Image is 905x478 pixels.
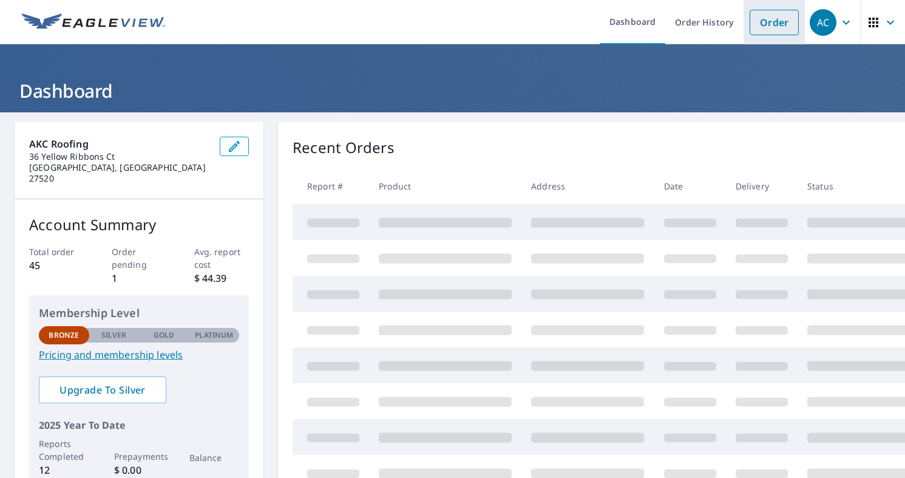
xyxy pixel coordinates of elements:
[29,214,249,236] p: Account Summary
[654,168,726,204] th: Date
[22,13,165,32] img: EV Logo
[114,450,164,463] p: Prepayments
[195,330,233,341] p: Platinum
[29,162,210,184] p: [GEOGRAPHIC_DATA], [GEOGRAPHIC_DATA] 27520
[39,437,89,463] p: Reports Completed
[293,137,395,159] p: Recent Orders
[49,330,79,341] p: Bronze
[49,383,157,397] span: Upgrade To Silver
[810,9,836,36] div: AC
[39,347,239,362] a: Pricing and membership levels
[726,168,798,204] th: Delivery
[114,463,164,477] p: $ 0.00
[29,151,210,162] p: 36 Yellow Ribbons Ct
[112,245,167,271] p: Order pending
[15,78,890,103] h1: Dashboard
[39,377,166,403] a: Upgrade To Silver
[112,271,167,285] p: 1
[154,330,174,341] p: Gold
[29,137,210,151] p: AKC Roofing
[369,168,521,204] th: Product
[189,451,240,464] p: Balance
[521,168,654,204] th: Address
[101,330,127,341] p: Silver
[750,10,799,35] a: Order
[194,271,249,285] p: $ 44.39
[39,463,89,477] p: 12
[293,168,369,204] th: Report #
[39,305,239,321] p: Membership Level
[194,245,249,271] p: Avg. report cost
[39,418,239,432] p: 2025 Year To Date
[29,258,84,273] p: 45
[29,245,84,258] p: Total order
